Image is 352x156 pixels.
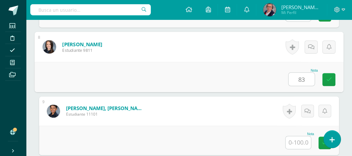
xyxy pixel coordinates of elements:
[286,136,311,149] input: 0-100.0
[66,111,144,117] span: Estudiante 11101
[62,47,102,53] span: Estudiante 9811
[43,40,56,53] img: c9d68a2a38683e712c1758aecf5a7fda.png
[281,4,320,10] span: [PERSON_NAME] [PERSON_NAME]
[288,69,318,72] div: Nota
[289,73,315,86] input: 0-100.0
[47,105,60,118] img: dc51f4d82eea1634cae5c40d12cabe89.png
[281,10,320,15] span: Mi Perfil
[66,105,144,111] a: [PERSON_NAME], [PERSON_NAME]
[30,4,151,15] input: Busca un usuario...
[263,3,276,16] img: 0e4f1cb576da62a8f738c592ed7b153b.png
[285,132,314,136] div: Nota
[62,41,102,48] a: [PERSON_NAME]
